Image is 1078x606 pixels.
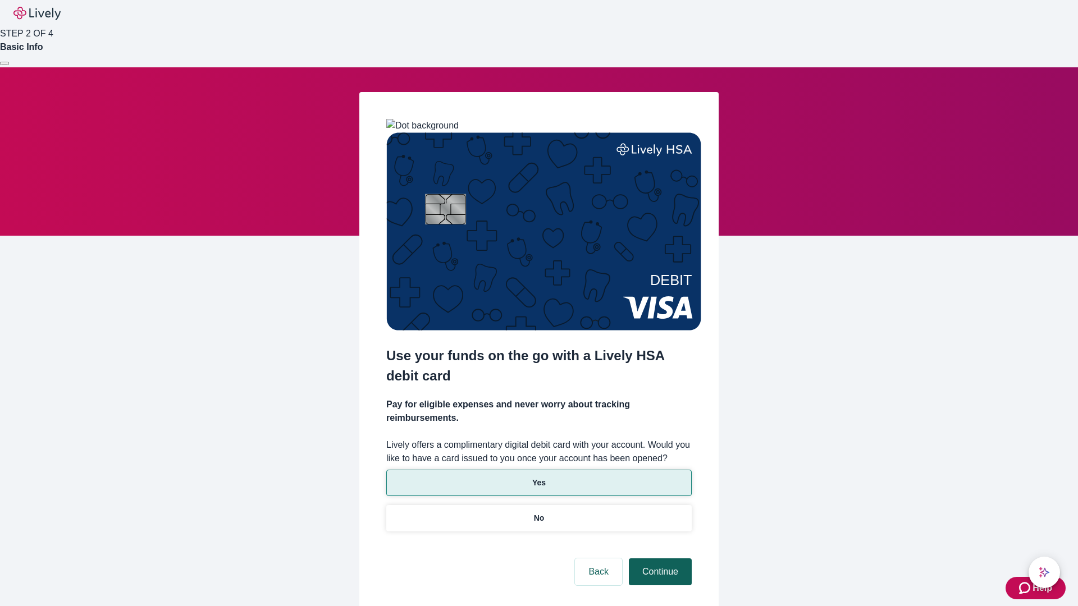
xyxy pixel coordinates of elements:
button: Continue [629,558,692,585]
h2: Use your funds on the go with a Lively HSA debit card [386,346,692,386]
p: No [534,512,545,524]
img: Debit card [386,132,701,330]
svg: Zendesk support icon [1019,581,1033,595]
label: Lively offers a complimentary digital debit card with your account. Would you like to have a card... [386,438,692,465]
svg: Lively AI Assistant [1039,567,1050,578]
button: Yes [386,470,692,496]
p: Yes [532,477,546,489]
img: Dot background [386,119,459,132]
button: Zendesk support iconHelp [1006,577,1066,599]
button: chat [1029,557,1060,588]
button: No [386,505,692,531]
img: Lively [13,7,61,20]
span: Help [1033,581,1052,595]
button: Back [575,558,622,585]
h4: Pay for eligible expenses and never worry about tracking reimbursements. [386,398,692,425]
